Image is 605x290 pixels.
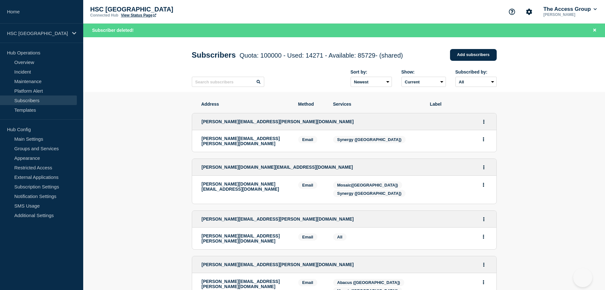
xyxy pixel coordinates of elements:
span: [PERSON_NAME][DOMAIN_NAME][EMAIL_ADDRESS][DOMAIN_NAME] [202,165,353,170]
span: Address [201,102,289,107]
span: [PERSON_NAME][EMAIL_ADDRESS][PERSON_NAME][DOMAIN_NAME] [202,216,354,222]
span: Abacus ([GEOGRAPHIC_DATA]) [337,280,400,285]
select: Subscribed by [455,77,497,87]
button: Actions [480,214,488,224]
button: Actions [480,232,487,242]
button: Actions [480,117,488,127]
p: HSC [GEOGRAPHIC_DATA] [90,6,217,13]
span: Mosaic([GEOGRAPHIC_DATA]) [337,183,398,187]
button: Actions [480,260,488,270]
a: View Status Page [121,13,156,18]
span: Email [298,181,318,189]
h1: Subscribers [192,51,403,60]
span: All [337,235,343,239]
span: Method [298,102,324,107]
p: HSC [GEOGRAPHIC_DATA] [7,31,68,36]
button: Actions [480,162,488,172]
p: [PERSON_NAME][EMAIL_ADDRESS][PERSON_NAME][DOMAIN_NAME] [202,233,289,244]
input: Search subscribers [192,77,264,87]
span: Email [298,233,318,241]
span: Services [333,102,420,107]
button: Actions [480,180,487,190]
span: Email [298,279,318,286]
span: [PERSON_NAME][EMAIL_ADDRESS][PERSON_NAME][DOMAIN_NAME] [202,119,354,124]
span: Email [298,136,318,143]
div: Sort by: [351,69,392,74]
button: The Access Group [542,6,598,12]
select: Sort by [351,77,392,87]
div: Show: [401,69,446,74]
button: Actions [480,134,487,144]
button: Close banner [591,27,599,34]
button: Account settings [522,5,536,18]
p: [PERSON_NAME][DOMAIN_NAME][EMAIL_ADDRESS][DOMAIN_NAME] [202,181,289,192]
span: Label [430,102,487,107]
span: [PERSON_NAME][EMAIL_ADDRESS][PERSON_NAME][DOMAIN_NAME] [202,262,354,267]
p: [PERSON_NAME][EMAIL_ADDRESS][PERSON_NAME][DOMAIN_NAME] [202,279,289,289]
p: Connected Hub [90,13,118,18]
span: Synergy ([GEOGRAPHIC_DATA]) [337,137,401,142]
span: Quota: 100000 - Used: 14271 - Available: 85729 - (shared) [239,52,403,59]
iframe: Help Scout Beacon - Open [573,268,592,287]
div: Subscribed by: [455,69,497,74]
select: Deleted [401,77,446,87]
p: [PERSON_NAME][EMAIL_ADDRESS][PERSON_NAME][DOMAIN_NAME] [202,136,289,146]
p: [PERSON_NAME] [542,12,598,17]
span: Subscriber deleted! [92,28,134,33]
span: Synergy ([GEOGRAPHIC_DATA]) [337,191,401,196]
a: Add subscribers [450,49,497,61]
button: Actions [480,277,487,287]
button: Support [505,5,519,18]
